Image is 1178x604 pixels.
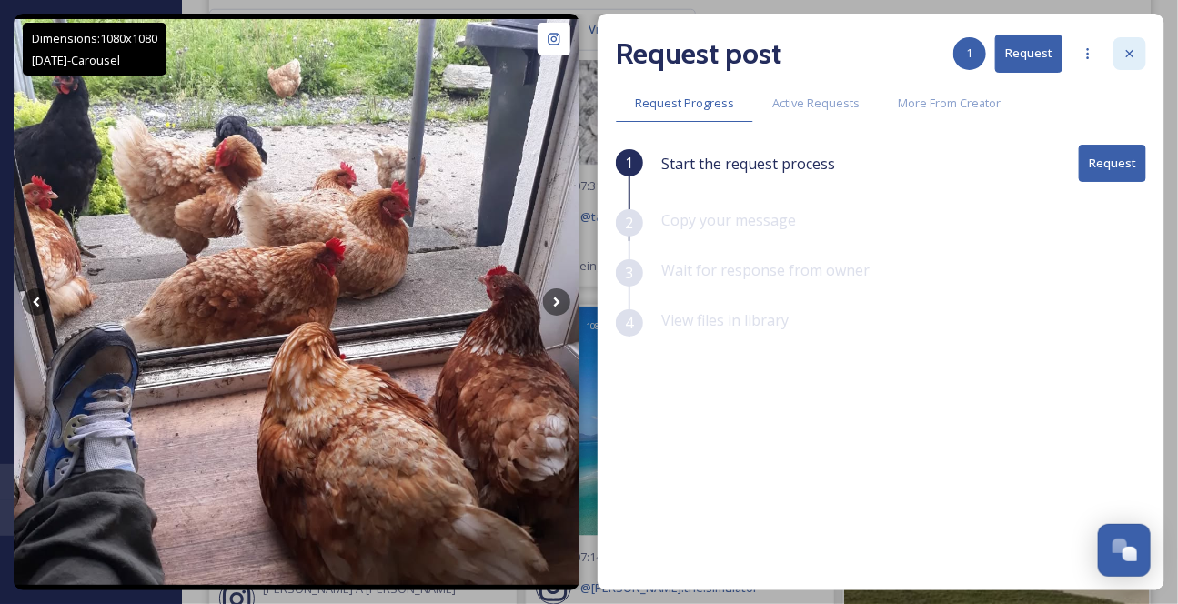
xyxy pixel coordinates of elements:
span: Dimensions: 1080 x 1080 [32,30,157,46]
span: More From Creator [898,95,1001,112]
span: Request Progress [635,95,734,112]
button: Request [1079,145,1146,182]
span: 1 [967,45,973,62]
span: [DATE] - Carousel [32,52,120,68]
span: Active Requests [772,95,860,112]
button: Open Chat [1098,524,1151,577]
span: 4 [626,312,634,334]
span: 2 [626,212,634,234]
img: Some of my chicken friends. ❤ #chickensaspets #adorableanimals #friendsnotfood #isleoflewis #anim... [14,19,579,585]
span: View files in library [661,310,789,330]
button: Request [995,35,1062,72]
span: 3 [626,262,634,284]
span: Copy your message [661,210,796,230]
span: Wait for response from owner [661,260,870,280]
h2: Request post [616,32,781,75]
span: Start the request process [661,153,835,175]
span: 1 [626,152,634,174]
